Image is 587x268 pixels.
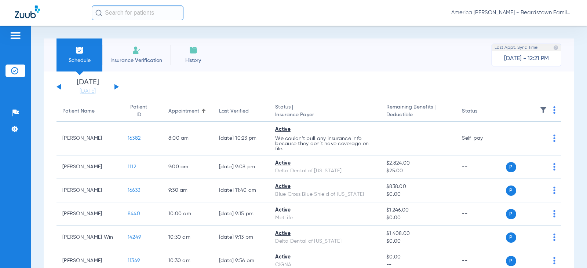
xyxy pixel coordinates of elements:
[56,155,122,179] td: [PERSON_NAME]
[275,238,375,245] div: Delta Dental of [US_STATE]
[553,45,558,50] img: last sync help info
[275,214,375,222] div: MetLife
[66,88,110,95] a: [DATE]
[506,209,516,219] span: P
[176,57,211,64] span: History
[219,107,249,115] div: Last Verified
[213,179,270,202] td: [DATE] 11:40 AM
[213,122,270,155] td: [DATE] 10:23 PM
[386,253,450,261] span: $0.00
[553,234,555,241] img: group-dot-blue.svg
[380,101,456,122] th: Remaining Benefits |
[62,57,97,64] span: Schedule
[213,226,270,249] td: [DATE] 9:13 PM
[275,206,375,214] div: Active
[75,46,84,55] img: Schedule
[275,111,375,119] span: Insurance Payer
[456,101,506,122] th: Status
[213,155,270,179] td: [DATE] 9:08 PM
[386,206,450,214] span: $1,246.00
[189,46,198,55] img: History
[128,188,140,193] span: 16633
[219,107,264,115] div: Last Verified
[56,122,122,155] td: [PERSON_NAME]
[275,167,375,175] div: Delta Dental of [US_STATE]
[275,230,375,238] div: Active
[495,44,539,51] span: Last Appt. Sync Time:
[163,155,213,179] td: 9:00 AM
[506,186,516,196] span: P
[66,79,110,95] li: [DATE]
[451,9,572,16] span: America [PERSON_NAME] - Beardstown Family Dental
[56,226,122,249] td: [PERSON_NAME] Win
[128,103,150,119] div: Patient ID
[275,253,375,261] div: Active
[56,179,122,202] td: [PERSON_NAME]
[553,106,555,114] img: group-dot-blue.svg
[128,258,140,263] span: 11349
[553,257,555,264] img: group-dot-blue.svg
[62,107,116,115] div: Patient Name
[456,155,506,179] td: --
[95,10,102,16] img: Search Icon
[275,159,375,167] div: Active
[168,107,207,115] div: Appointment
[108,57,165,64] span: Insurance Verification
[168,107,199,115] div: Appointment
[128,235,141,240] span: 14249
[128,103,157,119] div: Patient ID
[456,202,506,226] td: --
[275,126,375,133] div: Active
[456,226,506,249] td: --
[386,214,450,222] span: $0.00
[275,136,375,151] p: We couldn’t pull any insurance info because they don’t have coverage on file.
[456,122,506,155] td: Self-pay
[128,164,136,169] span: 1112
[128,211,140,216] span: 8440
[275,191,375,198] div: Blue Cross Blue Shield of [US_STATE]
[132,46,141,55] img: Manual Insurance Verification
[386,230,450,238] span: $1,408.00
[553,187,555,194] img: group-dot-blue.svg
[456,179,506,202] td: --
[506,256,516,266] span: P
[386,159,450,167] span: $2,824.00
[10,31,21,40] img: hamburger-icon
[386,238,450,245] span: $0.00
[163,122,213,155] td: 8:00 AM
[506,232,516,243] span: P
[163,226,213,249] td: 10:30 AM
[56,202,122,226] td: [PERSON_NAME]
[163,179,213,202] td: 9:30 AM
[386,191,450,198] span: $0.00
[213,202,270,226] td: [DATE] 9:15 PM
[386,167,450,175] span: $25.00
[163,202,213,226] td: 10:00 AM
[275,183,375,191] div: Active
[92,5,183,20] input: Search for patients
[540,106,547,114] img: filter.svg
[553,135,555,142] img: group-dot-blue.svg
[386,183,450,191] span: $838.00
[128,136,141,141] span: 16382
[269,101,380,122] th: Status |
[506,162,516,172] span: P
[553,163,555,170] img: group-dot-blue.svg
[386,136,392,141] span: --
[553,210,555,217] img: group-dot-blue.svg
[386,111,450,119] span: Deductible
[62,107,95,115] div: Patient Name
[504,55,549,62] span: [DATE] - 12:21 PM
[15,5,40,18] img: Zuub Logo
